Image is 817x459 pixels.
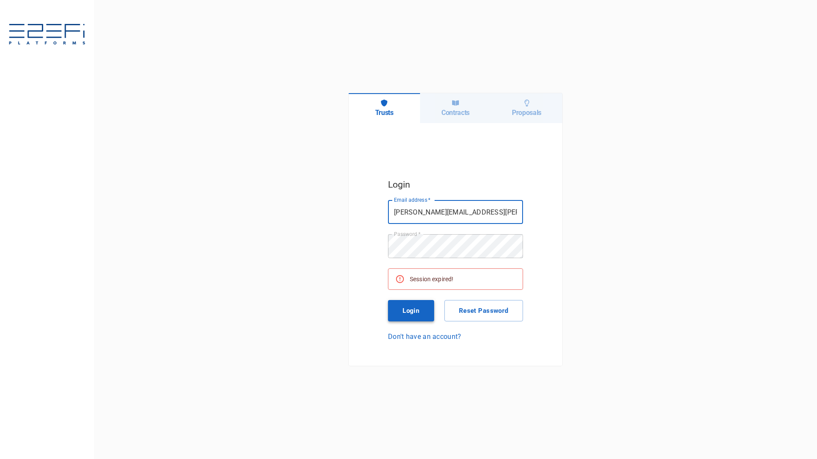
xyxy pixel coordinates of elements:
[388,332,523,341] a: Don't have an account?
[512,109,541,117] h6: Proposals
[394,230,420,238] label: Password
[444,300,523,321] button: Reset Password
[388,177,523,192] h5: Login
[441,109,470,117] h6: Contracts
[9,24,85,46] img: E2EFiPLATFORMS-7f06cbf9.svg
[410,271,453,287] div: Session expired!
[375,109,394,117] h6: Trusts
[388,300,434,321] button: Login
[394,196,431,203] label: Email address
